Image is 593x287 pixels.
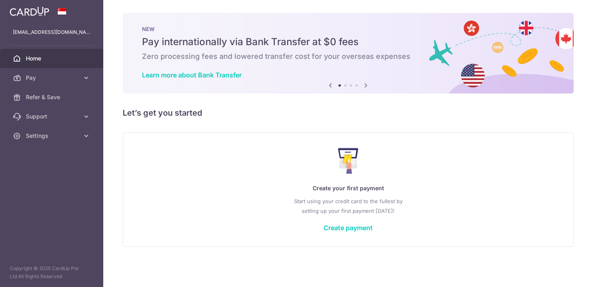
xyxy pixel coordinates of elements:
[26,93,79,101] span: Refer & Save
[139,183,557,193] p: Create your first payment
[142,26,554,32] p: NEW
[13,28,90,36] p: [EMAIL_ADDRESS][DOMAIN_NAME]
[123,106,574,119] h5: Let’s get you started
[10,6,49,16] img: CardUp
[123,13,574,94] img: Bank transfer banner
[142,52,554,61] h6: Zero processing fees and lowered transfer cost for your overseas expenses
[26,54,79,62] span: Home
[26,74,79,82] span: Pay
[142,71,242,79] a: Learn more about Bank Transfer
[324,224,373,232] a: Create payment
[26,132,79,140] span: Settings
[139,196,557,216] p: Start using your credit card to the fullest by setting up your first payment [DATE]!
[142,35,554,48] h5: Pay internationally via Bank Transfer at $0 fees
[26,112,79,121] span: Support
[338,148,359,174] img: Make Payment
